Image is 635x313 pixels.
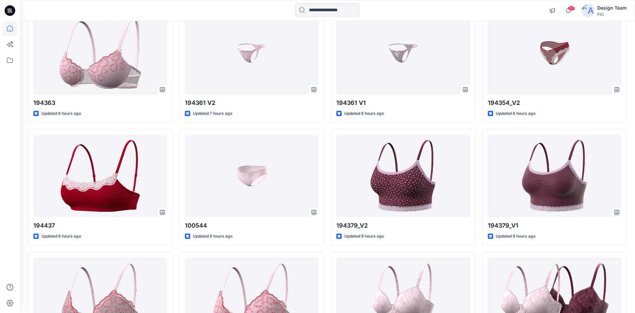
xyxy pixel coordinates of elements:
[33,221,167,230] p: 194437
[336,221,470,230] p: 194379_V2
[568,6,575,11] span: 37
[33,12,167,94] a: 194363
[488,98,621,108] p: 194354_V2
[185,98,318,108] p: 194361 V2
[33,98,167,108] p: 194363
[193,110,232,117] p: Updated 7 hours ago
[185,12,318,94] a: 194361 V2
[496,233,535,240] p: Updated 9 hours ago
[336,98,470,108] p: 194361 V1
[344,110,384,117] p: Updated 8 hours ago
[344,233,384,240] p: Updated 9 hours ago
[336,135,470,217] a: 194379_V2
[185,221,318,230] p: 100544
[597,4,627,12] div: Design Team
[597,12,627,17] div: PIC
[336,12,470,94] a: 194361 V1
[581,4,595,17] img: avatar
[193,233,233,240] p: Updated 9 hours ago
[488,135,621,217] a: 194379_V1
[33,135,167,217] a: 194437
[496,110,535,117] p: Updated 8 hours ago
[488,12,621,94] a: 194354_V2
[488,221,621,230] p: 194379_V1
[41,110,81,117] p: Updated 6 hours ago
[41,233,81,240] p: Updated 8 hours ago
[185,135,318,217] a: 100544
